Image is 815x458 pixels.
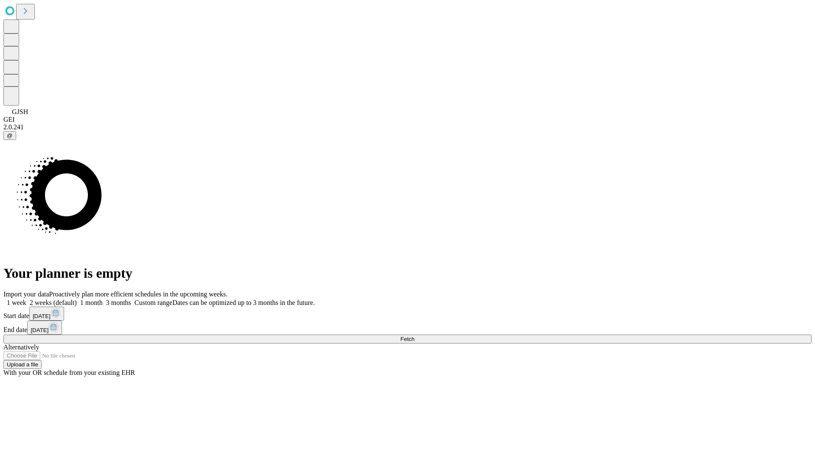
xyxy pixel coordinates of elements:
span: Import your data [3,290,49,298]
button: @ [3,131,16,140]
button: [DATE] [27,321,62,335]
button: Upload a file [3,360,42,369]
span: Fetch [400,336,414,342]
div: 2.0.241 [3,123,812,131]
span: 3 months [106,299,131,306]
h1: Your planner is empty [3,265,812,281]
div: End date [3,321,812,335]
button: [DATE] [29,307,64,321]
span: With your OR schedule from your existing EHR [3,369,135,376]
span: Dates can be optimized up to 3 months in the future. [172,299,315,306]
span: 1 week [7,299,26,306]
span: Custom range [135,299,172,306]
span: @ [7,132,13,139]
span: Proactively plan more efficient schedules in the upcoming weeks. [49,290,228,298]
span: Alternatively [3,343,39,351]
span: [DATE] [31,327,48,333]
span: [DATE] [33,313,51,319]
span: 1 month [80,299,103,306]
button: Fetch [3,335,812,343]
span: 2 weeks (default) [30,299,77,306]
div: Start date [3,307,812,321]
span: GJSH [12,108,28,115]
div: GEI [3,116,812,123]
